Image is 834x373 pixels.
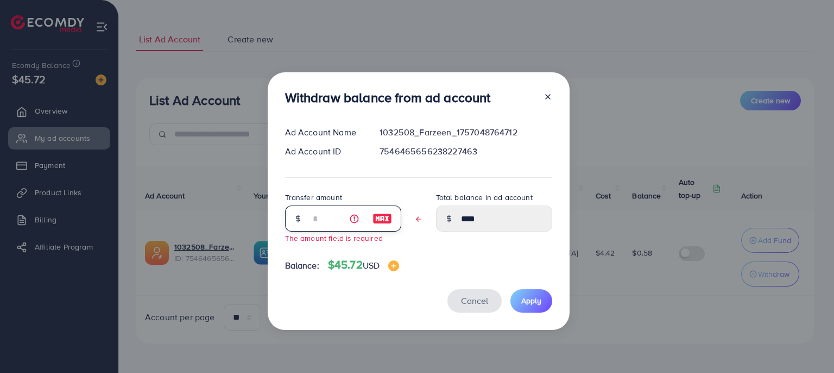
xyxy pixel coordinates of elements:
[447,289,502,313] button: Cancel
[285,233,383,243] small: The amount field is required
[276,126,371,139] div: Ad Account Name
[371,126,560,139] div: 1032508_Farzeen_1757048764712
[328,258,399,272] h4: $45.72
[285,259,319,272] span: Balance:
[276,145,371,158] div: Ad Account ID
[285,90,491,105] h3: Withdraw balance from ad account
[510,289,552,313] button: Apply
[363,259,380,271] span: USD
[372,212,392,225] img: image
[371,145,560,158] div: 7546465656238227463
[285,192,342,203] label: Transfer amount
[788,324,826,365] iframe: Chat
[388,260,399,271] img: image
[436,192,533,203] label: Total balance in ad account
[521,295,541,306] span: Apply
[461,295,488,307] span: Cancel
